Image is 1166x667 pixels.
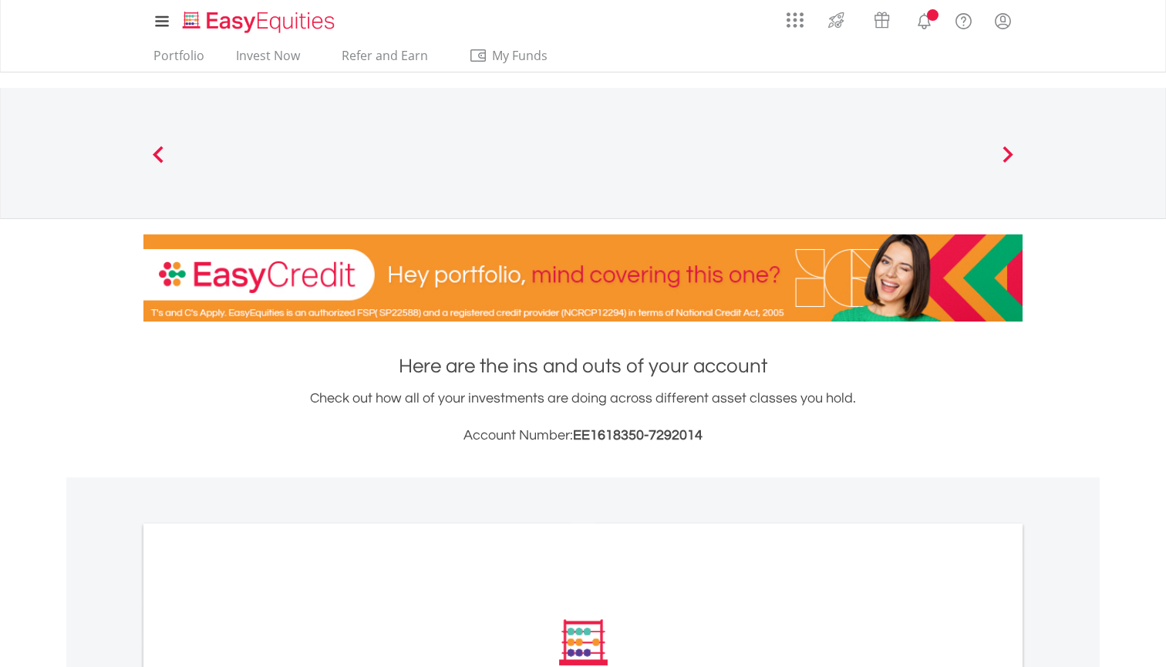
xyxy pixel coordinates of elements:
[777,4,814,29] a: AppsGrid
[230,48,306,72] a: Invest Now
[143,425,1023,446] h3: Account Number:
[944,4,983,35] a: FAQ's and Support
[143,234,1023,322] img: EasyCredit Promotion Banner
[143,352,1023,380] h1: Here are the ins and outs of your account
[325,48,443,72] a: Refer and Earn
[787,12,804,29] img: grid-menu-icon.svg
[573,428,703,443] span: EE1618350-7292014
[983,4,1023,38] a: My Profile
[869,8,895,32] img: vouchers-v2.svg
[905,4,944,35] a: Notifications
[469,45,570,66] span: My Funds
[147,48,211,72] a: Portfolio
[342,47,428,64] span: Refer and Earn
[824,8,849,32] img: thrive-v2.svg
[859,4,905,32] a: Vouchers
[143,388,1023,446] div: Check out how all of your investments are doing across different asset classes you hold.
[180,9,341,35] img: EasyEquities_Logo.png
[177,4,341,35] a: Home page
